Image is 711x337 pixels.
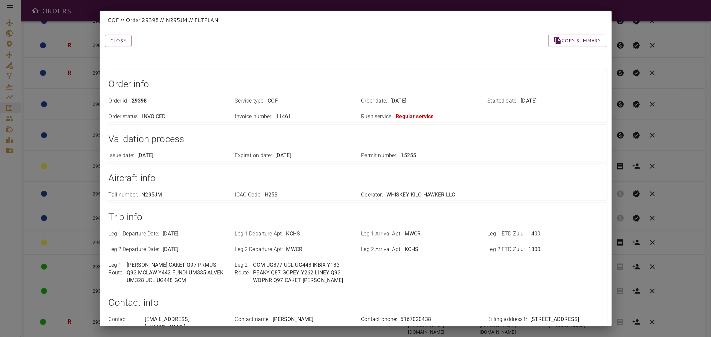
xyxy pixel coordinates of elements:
[530,316,579,323] p: [STREET_ADDRESS]
[235,191,262,199] p: ICAO Code :
[390,97,406,105] p: [DATE]
[273,316,313,323] p: [PERSON_NAME]
[145,316,227,331] p: [EMAIL_ADDRESS][DOMAIN_NAME]
[141,191,162,199] p: N295JM
[235,261,250,284] p: Leg 2 Route :
[361,152,398,160] p: Permit number :
[137,152,153,160] p: [DATE]
[361,113,393,121] p: Rush service :
[396,113,434,121] p: Regular service
[109,133,606,146] h1: Validation process
[528,246,541,253] p: 1300
[488,246,525,253] p: Leg 2 ETD Zulu :
[401,316,431,323] p: 5167020438
[405,246,419,253] p: KCHS
[105,35,132,47] button: Close
[253,261,353,284] p: GCM UG877 UCL UG448 IKBIX Y183 PEAKY Q87 GOPEY Y262 LINEY Q93 WOPNR Q97 CAKET [PERSON_NAME]
[235,230,283,238] p: Leg 1 Departure Apt :
[127,261,227,284] p: [PERSON_NAME] CAKET Q97 PRMUS Q93 MCLAW Y442 FUNDI UM335 ALVEK UM328 UCL UG448 GCM
[109,113,139,121] p: Order status :
[401,152,416,160] p: 15255
[361,97,387,105] p: Order date :
[488,316,527,323] p: Billing address1 :
[548,35,606,47] button: Copy summary
[109,171,606,185] h1: Aircraft info
[286,230,300,238] p: KCHS
[163,246,179,253] p: [DATE]
[235,246,283,253] p: Leg 2 Departure Apt :
[109,261,124,284] p: Leg 1 Route :
[109,316,142,331] p: Contact email :
[276,113,291,121] p: 11461
[361,230,402,238] p: Leg 1 Arrival Apt :
[265,191,278,199] p: H25B
[109,78,606,91] h1: Order info
[142,113,166,121] p: INVOICED
[488,97,518,105] p: Started date :
[163,230,179,238] p: [DATE]
[132,97,147,105] p: 29398
[521,97,537,105] p: [DATE]
[109,296,606,309] h1: Contact info
[528,230,541,238] p: 1400
[109,210,606,224] h1: Trip info
[109,97,128,105] p: Order id :
[235,113,273,121] p: Invoice number :
[361,246,402,253] p: Leg 2 Arrival Apt :
[109,230,159,238] p: Leg 1 Departure Date :
[235,97,265,105] p: Service type :
[108,16,604,24] p: COF // Order 29398 // N295JM // FLTPLAN
[488,230,525,238] p: Leg 1 ETD Zulu :
[268,97,278,105] p: COF
[235,152,272,160] p: Expiration date :
[361,316,397,323] p: Contact phone :
[405,230,421,238] p: MWCR
[235,316,270,323] p: Contact name :
[109,246,159,253] p: Leg 2 Departure Date :
[286,246,303,253] p: MWCR
[386,191,455,199] p: WHISKEY KILO HAWKER LLC
[361,191,383,199] p: Operator :
[109,152,134,160] p: Issue date :
[275,152,291,160] p: [DATE]
[109,191,138,199] p: Tail number :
